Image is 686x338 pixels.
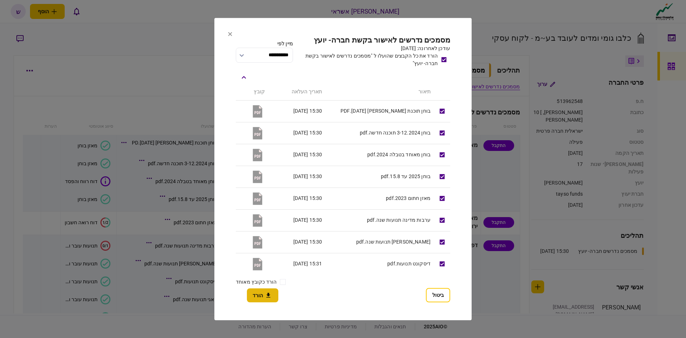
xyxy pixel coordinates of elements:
label: הורד כקובץ מאוחד [236,278,277,286]
td: 15:30 [DATE] [268,231,325,253]
td: מאזן חתום 2023.pdf [325,187,434,209]
td: 15:31 [DATE] [268,253,325,275]
button: ביטול [426,288,450,302]
th: תאריך העלאה [268,84,325,101]
div: מיין לפי [236,40,293,48]
div: עודכן לאחרונה: [DATE] [297,45,450,52]
td: בוחן 2025 עד 15.8.pdf [325,166,434,187]
td: 15:30 [DATE] [268,209,325,231]
td: בוחן מאוחד בטבלה 2024.pdf [325,144,434,166]
td: [PERSON_NAME] תנועות שנה.pdf [325,231,434,253]
td: בוחן 3-12.2024 תוכנה חדשה.pdf [325,122,434,144]
td: ערבות מדינה תנועות שנה.pdf [325,209,434,231]
td: בוחן תוכנת [PERSON_NAME] [DATE].PDF [325,100,434,122]
td: 15:30 [DATE] [268,122,325,144]
th: קובץ [236,84,268,101]
td: 15:30 [DATE] [268,187,325,209]
td: 15:30 [DATE] [268,166,325,187]
td: 15:30 [DATE] [268,144,325,166]
button: הורד [247,288,278,302]
div: הורד את כל הקבצים שהועלו ל "מסמכים נדרשים לאישור בקשת חברה- יועץ" [297,52,438,67]
td: דיסקונט תנועות.pdf [325,253,434,275]
th: תיאור [325,84,434,101]
h2: מסמכים נדרשים לאישור בקשת חברה- יועץ [297,36,450,45]
td: 15:30 [DATE] [268,100,325,122]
